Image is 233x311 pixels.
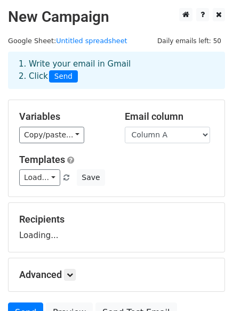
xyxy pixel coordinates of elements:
h5: Email column [125,111,214,122]
span: Daily emails left: 50 [154,35,225,47]
a: Untitled spreadsheet [56,37,127,45]
h5: Recipients [19,214,214,225]
a: Templates [19,154,65,165]
span: Send [49,70,78,83]
div: 1. Write your email in Gmail 2. Click [11,58,222,83]
button: Save [77,169,105,186]
small: Google Sheet: [8,37,127,45]
a: Load... [19,169,60,186]
h5: Variables [19,111,109,122]
div: Loading... [19,214,214,241]
a: Copy/paste... [19,127,84,143]
h2: New Campaign [8,8,225,26]
a: Daily emails left: 50 [154,37,225,45]
h5: Advanced [19,269,214,281]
